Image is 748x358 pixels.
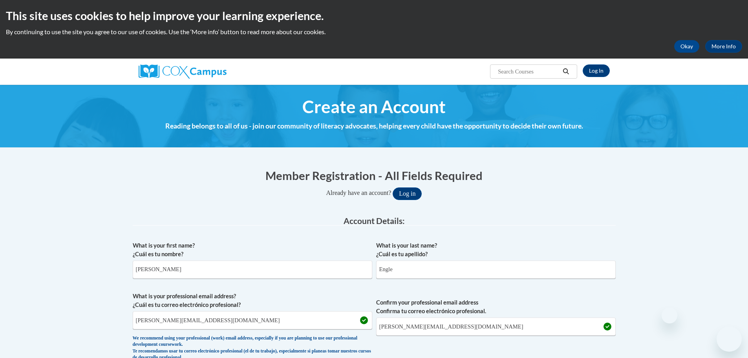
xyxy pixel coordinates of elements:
[326,189,391,196] span: Already have an account?
[6,8,742,24] h2: This site uses cookies to help improve your learning experience.
[583,64,610,77] a: Log In
[133,241,372,259] label: What is your first name? ¿Cuál es tu nombre?
[133,167,616,184] h1: Member Registration - All Fields Required
[133,292,372,309] label: What is your professional email address? ¿Cuál es tu correo electrónico profesional?
[133,261,372,279] input: Metadata input
[344,216,405,226] span: Account Details:
[376,261,616,279] input: Metadata input
[705,40,742,53] a: More Info
[393,187,422,200] button: Log in
[560,67,572,76] button: Search
[133,121,616,131] h4: Reading belongs to all of us - join our community of literacy advocates, helping every child have...
[376,241,616,259] label: What is your last name? ¿Cuál es tu apellido?
[133,311,372,329] input: Metadata input
[662,308,677,323] iframe: Close message
[139,64,227,79] img: Cox Campus
[376,298,616,316] label: Confirm your professional email address Confirma tu correo electrónico profesional.
[376,318,616,336] input: Required
[674,40,699,53] button: Okay
[302,96,446,117] span: Create an Account
[497,67,560,76] input: Search Courses
[6,28,742,36] p: By continuing to use the site you agree to our use of cookies. Use the ‘More info’ button to read...
[717,327,742,352] iframe: Button to launch messaging window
